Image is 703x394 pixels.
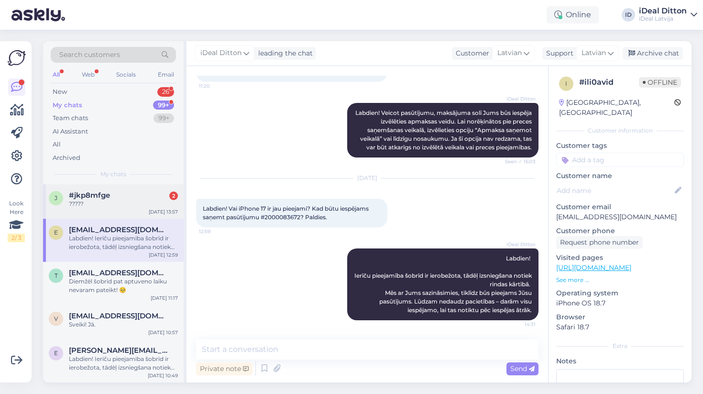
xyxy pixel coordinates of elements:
[154,113,174,123] div: 99+
[556,126,684,135] div: Customer information
[199,82,235,90] span: 11:20
[200,48,242,58] span: iDeal Ditton
[556,253,684,263] p: Visited pages
[254,48,313,58] div: leading the chat
[556,236,643,249] div: Request phone number
[199,228,235,235] span: 12:59
[153,101,174,110] div: 99+
[556,141,684,151] p: Customer tags
[8,199,25,242] div: Look Here
[69,320,178,329] div: Sveiki! Jā.
[69,234,178,251] div: Labdien! Ierīču pieejamība šobrīd ir ierobežota, tādēļ izsniegšana notiek rindas kārtībā. Mēs ar ...
[53,153,80,163] div: Archived
[69,269,168,277] span: tomskuzmins17@gmail.com
[556,263,631,272] a: [URL][DOMAIN_NAME]
[55,194,57,202] span: j
[196,174,538,182] div: [DATE]
[54,315,58,322] span: v
[8,49,26,67] img: Askly Logo
[510,364,535,373] span: Send
[169,191,178,200] div: 2
[69,312,168,320] span: vendijaendija@gmail.com
[556,342,684,350] div: Extra
[556,276,684,284] p: See more ...
[500,321,536,328] span: 14:31
[542,48,573,58] div: Support
[196,362,253,375] div: Private note
[53,127,88,136] div: AI Assistant
[639,15,687,23] div: iDeal Latvija
[623,47,683,60] div: Archive chat
[54,349,58,357] span: e
[579,77,639,88] div: # ili0avid
[59,50,120,60] span: Search customers
[69,200,178,208] div: ?????
[556,298,684,308] p: iPhone OS 18.7
[156,68,176,81] div: Email
[69,355,178,372] div: Labdien! Ierīču pieejamība šobrīd ir ierobežota, tādēļ izsniegšana notiek rindas kārtībā tiem, ka...
[639,7,697,23] a: iDeal DittoniDeal Latvija
[100,170,126,179] span: My chats
[51,68,62,81] div: All
[582,48,606,58] span: Latvian
[355,109,533,151] span: Labdien! Veicot pasūtījumu, maksājuma solī Jums būs iespēja izvēlēties apmaksas veidu. Lai norēķi...
[639,7,687,15] div: iDeal Ditton
[69,346,168,355] span: eduards.nazarenko@inbox.lv
[565,80,567,87] span: i
[547,6,599,23] div: Online
[203,205,370,221] span: Labdien! Vai iPhone 17 ir jau pieejami? Kad būtu iespējams saņemt pasūtījumu #2000083672? Paldies.
[556,312,684,322] p: Browser
[556,322,684,332] p: Safari 18.7
[8,234,25,242] div: 2 / 3
[556,153,684,167] input: Add a tag
[556,202,684,212] p: Customer email
[151,294,178,302] div: [DATE] 11:17
[157,87,174,97] div: 26
[149,251,178,259] div: [DATE] 12:59
[148,372,178,379] div: [DATE] 10:49
[497,48,522,58] span: Latvian
[556,212,684,222] p: [EMAIL_ADDRESS][DOMAIN_NAME]
[556,356,684,366] p: Notes
[53,101,82,110] div: My chats
[53,87,67,97] div: New
[69,191,110,200] span: #jkp8mfge
[149,208,178,215] div: [DATE] 13:57
[556,171,684,181] p: Customer name
[557,185,673,196] input: Add name
[500,158,536,165] span: Seen ✓ 16:03
[55,272,58,279] span: t
[559,98,674,118] div: [GEOGRAPHIC_DATA], [GEOGRAPHIC_DATA]
[622,8,635,22] div: ID
[452,48,489,58] div: Customer
[69,277,178,294] div: Diemžēl šobrīd pat aptuveno laiku nevaram pateikt! 🥺
[639,77,681,88] span: Offline
[54,229,58,236] span: e
[53,113,88,123] div: Team chats
[500,95,536,102] span: iDeal Ditton
[114,68,138,81] div: Socials
[556,226,684,236] p: Customer phone
[556,288,684,298] p: Operating system
[148,329,178,336] div: [DATE] 10:57
[69,225,168,234] span: evitamurina@gmail.com
[80,68,97,81] div: Web
[500,241,536,248] span: iDeal Ditton
[53,140,61,149] div: All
